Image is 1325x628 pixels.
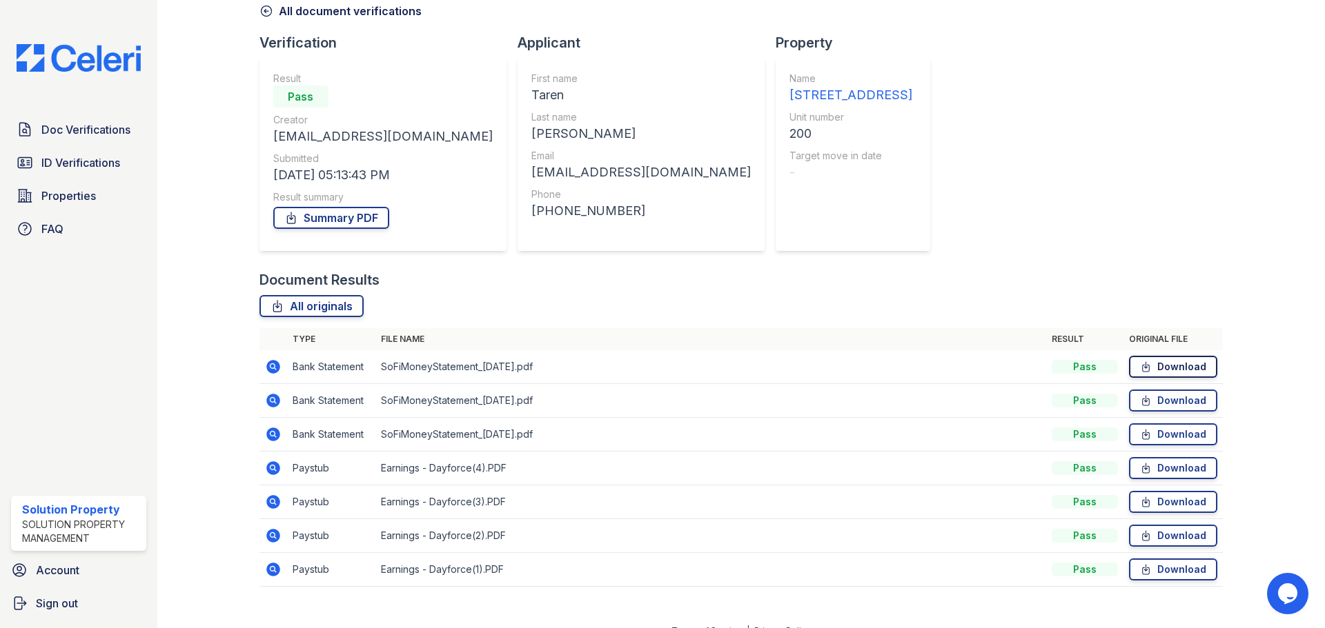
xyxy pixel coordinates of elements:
[11,149,146,176] a: ID Verifications
[22,518,141,545] div: Solution Property Management
[11,215,146,243] a: FAQ
[531,201,751,221] div: [PHONE_NUMBER]
[1052,529,1118,543] div: Pass
[789,72,912,85] div: Name
[1129,389,1217,412] a: Download
[287,452,375,485] td: Paystub
[287,485,375,519] td: Paystub
[36,595,78,611] span: Sign out
[375,384,1046,418] td: SoFiMoneyStatement_[DATE].pdf
[375,418,1046,452] td: SoFiMoneyStatement_[DATE].pdf
[789,163,912,182] div: -
[1052,394,1118,407] div: Pass
[273,85,328,108] div: Pass
[518,33,776,52] div: Applicant
[531,149,751,163] div: Email
[41,221,63,237] span: FAQ
[789,72,912,105] a: Name [STREET_ADDRESS]
[22,501,141,518] div: Solution Property
[41,188,96,204] span: Properties
[375,519,1046,553] td: Earnings - Dayforce(2).PDF
[1046,328,1123,350] th: Result
[1052,495,1118,509] div: Pass
[287,553,375,587] td: Paystub
[531,188,751,201] div: Phone
[36,562,79,578] span: Account
[6,44,152,72] img: CE_Logo_Blue-a8612792a0a2168367f1c8372b55b34899dd931a85d93a1a3d3e32e68fde9ad4.png
[1052,461,1118,475] div: Pass
[259,33,518,52] div: Verification
[1123,328,1223,350] th: Original file
[1129,423,1217,445] a: Download
[1129,457,1217,479] a: Download
[1052,427,1118,441] div: Pass
[789,124,912,143] div: 200
[273,113,493,127] div: Creator
[1052,563,1118,576] div: Pass
[273,72,493,85] div: Result
[11,116,146,143] a: Doc Verifications
[273,152,493,165] div: Submitted
[1129,525,1217,547] a: Download
[287,328,375,350] th: Type
[1129,356,1217,378] a: Download
[41,154,120,171] span: ID Verifications
[375,452,1046,485] td: Earnings - Dayforce(4).PDF
[1267,573,1311,614] iframe: chat widget
[287,519,375,553] td: Paystub
[273,207,389,229] a: Summary PDF
[789,110,912,124] div: Unit number
[1052,360,1118,374] div: Pass
[531,85,751,105] div: Taren
[531,72,751,85] div: First name
[273,127,493,146] div: [EMAIL_ADDRESS][DOMAIN_NAME]
[375,553,1046,587] td: Earnings - Dayforce(1).PDF
[273,165,493,185] div: [DATE] 05:13:43 PM
[287,350,375,384] td: Bank Statement
[287,418,375,452] td: Bank Statement
[273,190,493,204] div: Result summary
[1129,491,1217,513] a: Download
[531,163,751,182] div: [EMAIL_ADDRESS][DOMAIN_NAME]
[789,149,912,163] div: Target move in date
[11,182,146,210] a: Properties
[259,270,380,290] div: Document Results
[6,589,152,617] a: Sign out
[375,350,1046,384] td: SoFiMoneyStatement_[DATE].pdf
[259,3,422,19] a: All document verifications
[41,121,130,138] span: Doc Verifications
[531,124,751,143] div: [PERSON_NAME]
[375,485,1046,519] td: Earnings - Dayforce(3).PDF
[6,556,152,584] a: Account
[259,295,364,317] a: All originals
[789,85,912,105] div: [STREET_ADDRESS]
[531,110,751,124] div: Last name
[1129,558,1217,580] a: Download
[287,384,375,418] td: Bank Statement
[776,33,941,52] div: Property
[375,328,1046,350] th: File name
